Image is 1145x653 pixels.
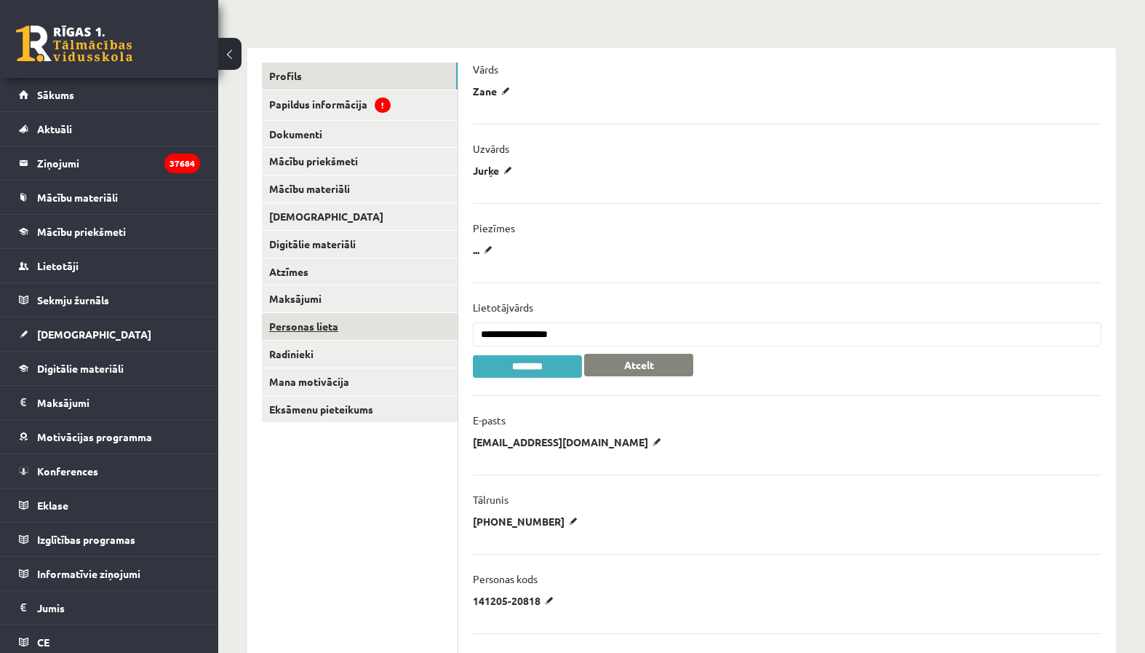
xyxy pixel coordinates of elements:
[19,523,200,556] a: Izglītības programas
[37,499,68,512] span: Eklase
[473,301,533,314] p: Lietotājvārds
[37,146,200,180] legend: Ziņojumi
[37,430,152,443] span: Motivācijas programma
[37,122,72,135] span: Aktuāli
[262,203,458,230] a: [DEMOGRAPHIC_DATA]
[37,567,140,580] span: Informatīvie ziņojumi
[473,594,559,607] p: 141205-20818
[262,313,458,340] a: Personas lieta
[19,420,200,454] a: Motivācijas programma
[473,572,538,585] p: Personas kods
[37,362,124,375] span: Digitālie materiāli
[262,63,458,90] a: Profils
[262,341,458,368] a: Radinieki
[37,328,151,341] span: [DEMOGRAPHIC_DATA]
[37,533,135,546] span: Izglītības programas
[37,386,200,419] legend: Maksājumi
[473,164,517,177] p: Jurķe
[37,259,79,272] span: Lietotāji
[473,63,498,76] p: Vārds
[19,283,200,317] a: Sekmju žurnāls
[19,352,200,385] a: Digitālie materiāli
[473,84,515,98] p: Zane
[375,98,391,113] span: !
[19,386,200,419] a: Maksājumi
[19,215,200,248] a: Mācību priekšmeti
[19,146,200,180] a: Ziņojumi37684
[262,175,458,202] a: Mācību materiāli
[37,225,126,238] span: Mācību priekšmeti
[262,121,458,148] a: Dokumenti
[262,231,458,258] a: Digitālie materiāli
[473,413,506,427] p: E-pasts
[19,488,200,522] a: Eklase
[16,25,132,62] a: Rīgas 1. Tālmācības vidusskola
[262,285,458,312] a: Maksājumi
[37,191,118,204] span: Mācību materiāli
[19,249,200,282] a: Lietotāji
[19,317,200,351] a: [DEMOGRAPHIC_DATA]
[473,142,509,155] p: Uzvārds
[262,396,458,423] a: Eksāmenu pieteikums
[473,493,508,506] p: Tālrunis
[37,293,109,306] span: Sekmju žurnāls
[473,435,666,448] p: [EMAIL_ADDRESS][DOMAIN_NAME]
[19,78,200,111] a: Sākums
[262,148,458,175] a: Mācību priekšmeti
[584,354,693,376] button: Atcelt
[19,591,200,625] a: Jumis
[262,368,458,395] a: Mana motivācija
[19,454,200,488] a: Konferences
[473,221,515,234] p: Piezīmes
[19,557,200,590] a: Informatīvie ziņojumi
[19,181,200,214] a: Mācību materiāli
[262,258,458,285] a: Atzīmes
[37,601,65,614] span: Jumis
[473,243,498,256] p: ...
[19,112,200,146] a: Aktuāli
[473,515,583,528] p: [PHONE_NUMBER]
[37,636,49,649] span: CE
[37,88,74,101] span: Sākums
[37,464,98,478] span: Konferences
[262,90,458,120] a: Papildus informācija!
[164,154,200,173] i: 37684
